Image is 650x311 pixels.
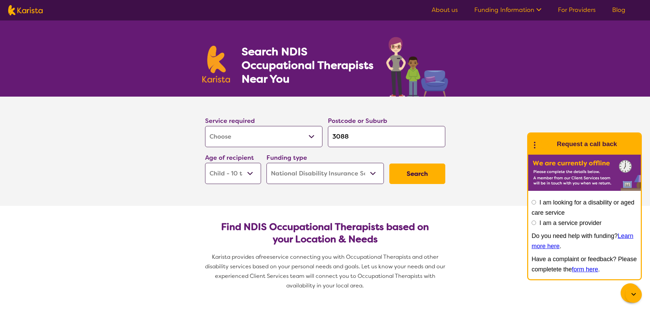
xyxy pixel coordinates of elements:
[532,231,637,251] p: Do you need help with funding? .
[539,137,553,151] img: Karista
[328,117,387,125] label: Postcode or Suburb
[432,6,458,14] a: About us
[328,126,445,147] input: Type
[389,164,445,184] button: Search
[621,283,640,302] button: Channel Menu
[528,155,641,191] img: Karista offline chat form to request call back
[8,5,43,15] img: Karista logo
[474,6,541,14] a: Funding Information
[202,46,230,83] img: Karista logo
[386,37,448,97] img: occupational-therapy
[212,253,259,260] span: Karista provides a
[211,221,440,245] h2: Find NDIS Occupational Therapists based on your Location & Needs
[205,117,255,125] label: Service required
[539,220,602,226] label: I am a service provider
[242,45,374,86] h1: Search NDIS Occupational Therapists Near You
[572,266,598,273] a: form here
[612,6,625,14] a: Blog
[266,154,307,162] label: Funding type
[532,254,637,274] p: Have a complaint or feedback? Please completete the .
[532,199,634,216] label: I am looking for a disability or aged care service
[205,154,254,162] label: Age of recipient
[558,6,596,14] a: For Providers
[205,253,447,289] span: service connecting you with Occupational Therapists and other disability services based on your p...
[557,139,617,149] h1: Request a call back
[259,253,270,260] span: free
